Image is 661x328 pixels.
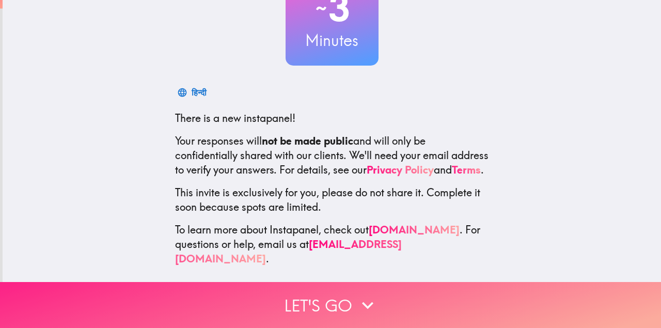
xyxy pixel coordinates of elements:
[367,163,434,176] a: Privacy Policy
[175,82,211,103] button: हिन्दी
[369,223,460,236] a: [DOMAIN_NAME]
[175,134,489,177] p: Your responses will and will only be confidentially shared with our clients. We'll need your emai...
[175,238,402,265] a: [EMAIL_ADDRESS][DOMAIN_NAME]
[286,29,379,51] h3: Minutes
[175,185,489,214] p: This invite is exclusively for you, please do not share it. Complete it soon because spots are li...
[175,112,295,124] span: There is a new instapanel!
[192,85,207,100] div: हिन्दी
[262,134,353,147] b: not be made public
[175,223,489,266] p: To learn more about Instapanel, check out . For questions or help, email us at .
[452,163,481,176] a: Terms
